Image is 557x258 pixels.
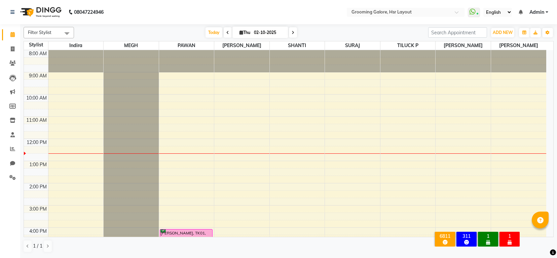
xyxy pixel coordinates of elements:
[214,41,269,50] span: [PERSON_NAME]
[33,243,42,250] span: 1 / 1
[491,28,514,37] button: ADD NEW
[25,117,48,124] div: 11:00 AM
[28,50,48,57] div: 8:00 AM
[529,231,550,251] iframe: chat widget
[270,41,325,50] span: SHANTI
[380,41,436,50] span: TILUCK P
[104,41,159,50] span: MEGH
[501,233,518,239] div: 1
[479,233,497,239] div: 1
[25,95,48,102] div: 10:00 AM
[252,28,286,38] input: 2025-10-02
[160,229,212,251] div: [PERSON_NAME], TK01, 04:00 PM-05:00 PM, Kid's Hair Cut(boy)
[28,30,51,35] span: Filter Stylist
[206,27,222,38] span: Today
[159,41,214,50] span: PAWAN
[28,183,48,190] div: 2:00 PM
[491,41,546,50] span: [PERSON_NAME]
[28,72,48,79] div: 9:00 AM
[529,9,544,16] span: Admin
[436,233,454,239] div: 6811
[28,161,48,168] div: 1:00 PM
[428,27,487,38] input: Search Appointment
[48,41,104,50] span: Indira
[458,233,475,239] div: 311
[325,41,380,50] span: SURAJ
[28,228,48,235] div: 4:00 PM
[28,206,48,213] div: 3:00 PM
[436,41,491,50] span: [PERSON_NAME]
[25,139,48,146] div: 12:00 PM
[238,30,252,35] span: Thu
[24,41,48,48] div: Stylist
[17,3,63,22] img: logo
[74,3,104,22] b: 08047224946
[493,30,513,35] span: ADD NEW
